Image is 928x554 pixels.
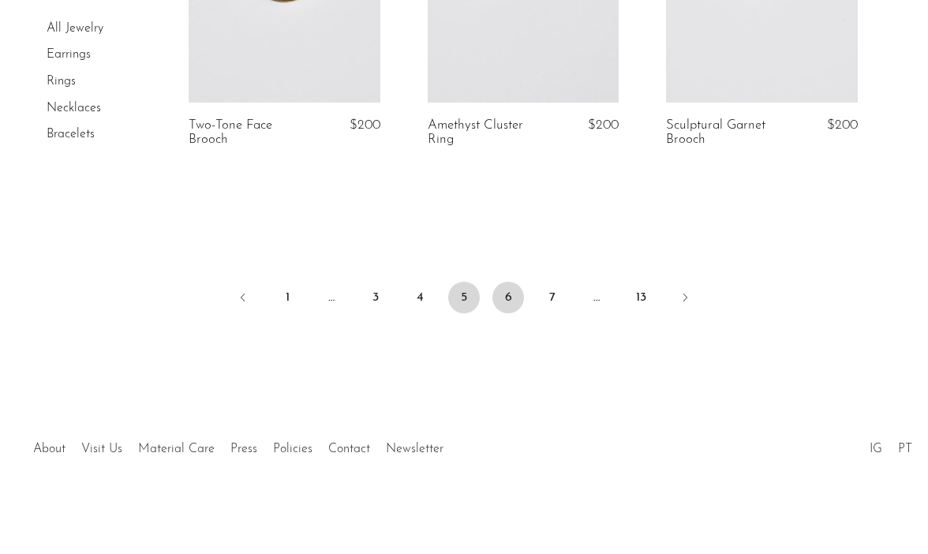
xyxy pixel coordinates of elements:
ul: Social Medias [862,430,920,460]
a: Bracelets [47,128,95,140]
a: Material Care [138,443,215,455]
span: $200 [827,118,858,132]
a: Rings [47,75,76,88]
span: $200 [350,118,380,132]
a: Two-Tone Face Brooch [189,118,313,148]
a: IG [870,443,882,455]
a: Press [230,443,257,455]
span: … [316,282,347,313]
a: 13 [625,282,657,313]
a: Visit Us [81,443,122,455]
a: Previous [227,282,259,316]
a: 7 [537,282,568,313]
a: Earrings [47,49,91,62]
span: $200 [588,118,619,132]
a: 6 [492,282,524,313]
a: 3 [360,282,391,313]
span: 5 [448,282,480,313]
a: Next [669,282,701,316]
a: All Jewelry [47,22,103,35]
ul: Quick links [25,430,451,460]
a: About [33,443,65,455]
a: 1 [271,282,303,313]
a: Amethyst Cluster Ring [428,118,552,148]
a: Policies [273,443,312,455]
a: Necklaces [47,102,101,114]
a: PT [898,443,912,455]
a: 4 [404,282,436,313]
span: … [581,282,612,313]
a: Sculptural Garnet Brooch [666,118,791,148]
